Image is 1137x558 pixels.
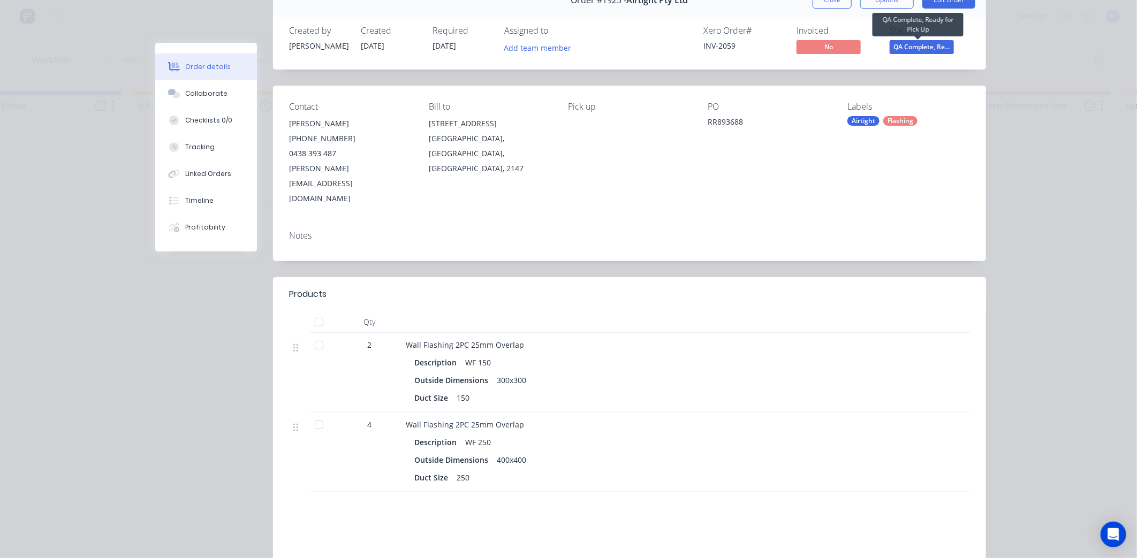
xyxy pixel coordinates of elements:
[155,134,257,160] button: Tracking
[289,231,970,241] div: Notes
[414,452,492,468] div: Outside Dimensions
[429,116,551,176] div: [STREET_ADDRESS][GEOGRAPHIC_DATA], [GEOGRAPHIC_DATA], [GEOGRAPHIC_DATA], 2147
[429,131,551,176] div: [GEOGRAPHIC_DATA], [GEOGRAPHIC_DATA], [GEOGRAPHIC_DATA], 2147
[703,26,784,36] div: Xero Order #
[185,169,231,179] div: Linked Orders
[847,116,880,126] div: Airtight
[873,13,964,36] div: QA Complete, Ready for Pick Up
[337,311,401,333] div: Qty
[406,340,524,350] span: Wall Flashing 2PC 25mm Overlap
[452,470,474,485] div: 250
[414,470,452,485] div: Duct Size
[890,40,954,56] button: QA Complete, Re...
[452,390,474,406] div: 150
[498,40,577,55] button: Add team member
[367,419,372,430] span: 4
[361,41,384,51] span: [DATE]
[847,102,970,112] div: Labels
[797,26,877,36] div: Invoiced
[568,102,691,112] div: Pick up
[155,107,257,134] button: Checklists 0/0
[289,161,412,206] div: [PERSON_NAME][EMAIL_ADDRESS][DOMAIN_NAME]
[429,116,551,131] div: [STREET_ADDRESS]
[708,116,830,131] div: RR893688
[185,89,228,98] div: Collaborate
[155,160,257,187] button: Linked Orders
[155,187,257,214] button: Timeline
[492,372,530,388] div: 300x300
[492,452,530,468] div: 400x400
[289,116,412,206] div: [PERSON_NAME][PHONE_NUMBER]0438 393 487[PERSON_NAME][EMAIL_ADDRESS][DOMAIN_NAME]
[289,146,412,161] div: 0438 393 487
[185,196,214,205] div: Timeline
[414,355,461,370] div: Description
[185,223,225,232] div: Profitability
[289,116,412,131] div: [PERSON_NAME]
[289,131,412,146] div: [PHONE_NUMBER]
[429,102,551,112] div: Bill to
[289,288,327,301] div: Products
[289,102,412,112] div: Contact
[883,116,918,126] div: Flashing
[461,355,495,370] div: WF 150
[433,41,456,51] span: [DATE]
[1101,522,1126,547] div: Open Intercom Messenger
[414,372,492,388] div: Outside Dimensions
[289,26,348,36] div: Created by
[185,116,232,125] div: Checklists 0/0
[406,419,524,430] span: Wall Flashing 2PC 25mm Overlap
[155,214,257,241] button: Profitability
[185,142,215,152] div: Tracking
[185,62,231,72] div: Order details
[708,102,830,112] div: PO
[461,434,495,450] div: WF 250
[703,40,784,51] div: INV-2059
[890,40,954,53] span: QA Complete, Re...
[504,40,577,55] button: Add team member
[414,390,452,406] div: Duct Size
[361,26,420,36] div: Created
[414,434,461,450] div: Description
[289,40,348,51] div: [PERSON_NAME]
[797,40,861,53] span: No
[367,339,372,350] span: 2
[504,26,611,36] div: Assigned to
[433,26,491,36] div: Required
[155,80,257,107] button: Collaborate
[155,53,257,80] button: Order details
